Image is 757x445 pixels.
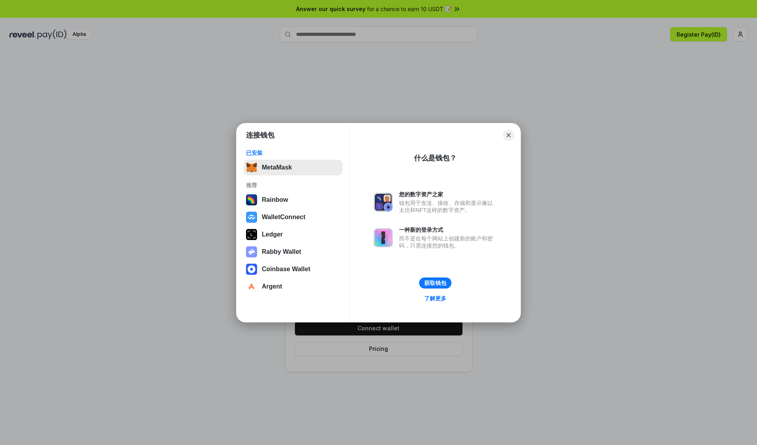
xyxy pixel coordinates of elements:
[246,182,340,189] div: 推荐
[244,279,343,294] button: Argent
[262,231,283,238] div: Ledger
[246,149,340,156] div: 已安装
[262,266,310,273] div: Coinbase Wallet
[503,130,514,141] button: Close
[262,283,282,290] div: Argent
[244,160,343,175] button: MetaMask
[262,196,288,203] div: Rainbow
[246,281,257,292] img: svg+xml,%3Csvg%20width%3D%2228%22%20height%3D%2228%22%20viewBox%3D%220%200%2028%2028%22%20fill%3D...
[244,209,343,225] button: WalletConnect
[420,293,451,303] a: 了解更多
[414,153,457,163] div: 什么是钱包？
[262,248,301,255] div: Rabby Wallet
[246,130,274,140] h1: 连接钱包
[262,214,306,221] div: WalletConnect
[399,191,497,198] div: 您的数字资产之家
[246,229,257,240] img: svg+xml,%3Csvg%20xmlns%3D%22http%3A%2F%2Fwww.w3.org%2F2000%2Fsvg%22%20width%3D%2228%22%20height%3...
[244,227,343,242] button: Ledger
[246,194,257,205] img: svg+xml,%3Csvg%20width%3D%22120%22%20height%3D%22120%22%20viewBox%3D%220%200%20120%20120%22%20fil...
[374,228,393,247] img: svg+xml,%3Csvg%20xmlns%3D%22http%3A%2F%2Fwww.w3.org%2F2000%2Fsvg%22%20fill%3D%22none%22%20viewBox...
[419,277,451,289] button: 获取钱包
[246,264,257,275] img: svg+xml,%3Csvg%20width%3D%2228%22%20height%3D%2228%22%20viewBox%3D%220%200%2028%2028%22%20fill%3D...
[424,279,446,287] div: 获取钱包
[246,162,257,173] img: svg+xml,%3Csvg%20fill%3D%22none%22%20height%3D%2233%22%20viewBox%3D%220%200%2035%2033%22%20width%...
[374,193,393,212] img: svg+xml,%3Csvg%20xmlns%3D%22http%3A%2F%2Fwww.w3.org%2F2000%2Fsvg%22%20fill%3D%22none%22%20viewBox...
[399,199,497,214] div: 钱包用于发送、接收、存储和显示像以太坊和NFT这样的数字资产。
[244,261,343,277] button: Coinbase Wallet
[246,246,257,257] img: svg+xml,%3Csvg%20xmlns%3D%22http%3A%2F%2Fwww.w3.org%2F2000%2Fsvg%22%20fill%3D%22none%22%20viewBox...
[246,212,257,223] img: svg+xml,%3Csvg%20width%3D%2228%22%20height%3D%2228%22%20viewBox%3D%220%200%2028%2028%22%20fill%3D...
[399,226,497,233] div: 一种新的登录方式
[424,295,446,302] div: 了解更多
[244,192,343,208] button: Rainbow
[399,235,497,249] div: 而不是在每个网站上创建新的账户和密码，只需连接您的钱包。
[244,244,343,260] button: Rabby Wallet
[262,164,292,171] div: MetaMask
